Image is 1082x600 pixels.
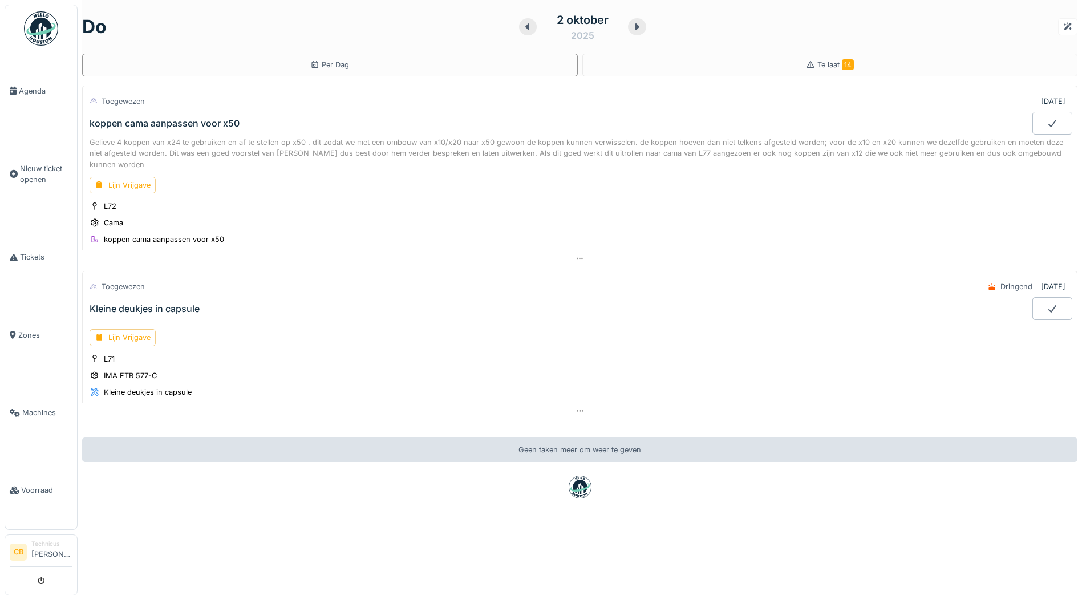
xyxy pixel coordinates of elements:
div: Toegewezen [102,96,145,107]
span: Tickets [20,252,72,262]
div: [DATE] [1041,96,1065,107]
div: Toegewezen [102,281,145,292]
div: Dringend [1000,281,1032,292]
div: 2025 [571,29,594,42]
div: Lijn Vrijgave [90,329,156,346]
div: [DATE] [1041,281,1065,292]
a: Agenda [5,52,77,129]
div: IMA FTB 577-C [104,370,157,381]
li: CB [10,544,27,561]
a: Machines [5,374,77,452]
span: 14 [842,59,854,70]
div: 2 oktober [557,11,609,29]
div: Kleine deukjes in capsule [90,303,200,314]
div: Kleine deukjes in capsule [104,387,192,398]
div: Technicus [31,540,72,548]
span: Zones [18,330,72,340]
img: Badge_color-CXgf-gQk.svg [24,11,58,46]
h1: do [82,16,107,38]
li: [PERSON_NAME] [31,540,72,564]
span: Agenda [19,86,72,96]
div: L71 [104,354,115,364]
span: Te laat [817,60,854,69]
a: CB Technicus[PERSON_NAME] [10,540,72,567]
div: Per Dag [310,59,349,70]
a: Tickets [5,218,77,296]
span: Voorraad [21,485,72,496]
div: koppen cama aanpassen voor x50 [104,234,224,245]
a: Zones [5,296,77,374]
img: badge-BVDL4wpA.svg [569,476,591,498]
span: Nieuw ticket openen [20,163,72,185]
div: Lijn Vrijgave [90,177,156,193]
div: Gelieve 4 koppen van x24 te gebruiken en af te stellen op x50 . dit zodat we met een ombouw van x... [90,137,1070,170]
a: Voorraad [5,452,77,529]
span: Machines [22,407,72,418]
a: Nieuw ticket openen [5,129,77,218]
div: L72 [104,201,116,212]
div: Geen taken meer om weer te geven [82,437,1077,462]
div: Cama [104,217,123,228]
div: koppen cama aanpassen voor x50 [90,118,240,129]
